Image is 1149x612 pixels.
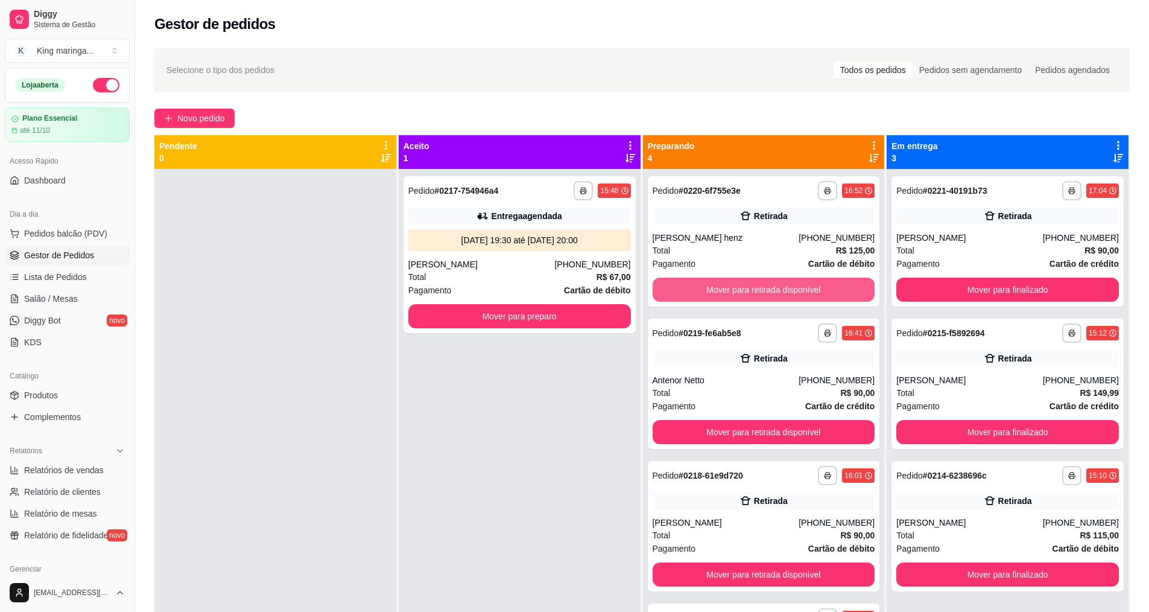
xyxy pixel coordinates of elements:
div: Retirada [998,495,1032,507]
div: [DATE] 19:30 até [DATE] 20:00 [413,234,626,246]
button: Mover para finalizado [896,278,1119,302]
strong: R$ 90,00 [840,388,875,398]
span: Pedido [653,328,679,338]
button: Mover para retirada disponível [653,278,875,302]
p: Pendente [159,140,197,152]
a: Plano Essencialaté 11/10 [5,107,130,142]
span: Pedido [896,328,923,338]
span: Total [408,270,426,284]
a: KDS [5,333,130,352]
div: 15:10 [1089,471,1107,480]
span: Relatório de mesas [24,508,97,520]
button: Mover para finalizado [896,563,1119,587]
span: plus [164,114,173,123]
span: Pagamento [408,284,452,297]
span: Relatório de clientes [24,486,101,498]
div: 17:04 [1089,186,1107,196]
div: Catálogo [5,366,130,386]
strong: Cartão de débito [1052,544,1119,553]
div: Entrega agendada [491,210,562,222]
strong: Cartão de débito [564,285,630,295]
p: 3 [891,152,937,164]
div: Retirada [754,495,788,507]
button: Novo pedido [154,109,235,128]
span: Complementos [24,411,81,423]
div: [PHONE_NUMBER] [554,258,630,270]
div: [PHONE_NUMBER] [799,374,875,386]
span: Diggy [34,9,125,20]
div: Retirada [998,352,1032,365]
strong: # 0218-61e9d720 [679,471,743,480]
div: Todos os pedidos [834,62,913,78]
strong: R$ 115,00 [1080,531,1119,540]
div: Retirada [754,210,788,222]
a: Gestor de Pedidos [5,246,130,265]
p: Em entrega [891,140,937,152]
button: Pedidos balcão (PDV) [5,224,130,243]
div: [PHONE_NUMBER] [799,517,875,529]
div: Retirada [754,352,788,365]
span: Relatórios de vendas [24,464,104,476]
div: [PERSON_NAME] henz [653,232,799,244]
strong: # 0217-754946a4 [434,186,498,196]
span: Pagamento [653,400,696,413]
strong: # 0221-40191b73 [923,186,987,196]
span: Produtos [24,389,58,401]
div: [PHONE_NUMBER] [1043,517,1119,529]
strong: R$ 67,00 [597,272,631,282]
span: [EMAIL_ADDRESS][DOMAIN_NAME] [34,588,110,598]
div: 16:41 [844,328,863,338]
a: Produtos [5,386,130,405]
span: Diggy Bot [24,314,61,327]
article: até 11/10 [20,126,50,135]
div: Gerenciar [5,559,130,579]
span: Total [896,244,914,257]
div: 15:12 [1089,328,1107,338]
strong: R$ 125,00 [836,246,875,255]
span: Novo pedido [177,112,225,125]
div: 15:48 [600,186,618,196]
strong: R$ 149,99 [1080,388,1119,398]
div: Antenor Netto [653,374,799,386]
span: Gestor de Pedidos [24,249,94,261]
span: Pedido [896,471,923,480]
div: [PERSON_NAME] [653,517,799,529]
a: Salão / Mesas [5,289,130,308]
strong: # 0215-f5892694 [923,328,985,338]
span: Pagamento [896,257,940,270]
a: Relatórios de vendas [5,461,130,480]
span: Total [896,386,914,400]
div: [PHONE_NUMBER] [799,232,875,244]
button: Mover para retirada disponível [653,420,875,444]
span: Pagamento [653,542,696,555]
span: Total [653,529,671,542]
article: Plano Essencial [22,114,77,123]
div: 16:52 [844,186,863,196]
span: Relatório de fidelidade [24,529,108,541]
p: Aceito [404,140,429,152]
span: Pedido [653,186,679,196]
strong: # 0214-6238696c [923,471,987,480]
button: Mover para retirada disponível [653,563,875,587]
strong: Cartão de crédito [1049,401,1119,411]
strong: R$ 90,00 [1084,246,1119,255]
a: Lista de Pedidos [5,267,130,287]
p: 1 [404,152,429,164]
button: [EMAIL_ADDRESS][DOMAIN_NAME] [5,578,130,607]
a: Complementos [5,407,130,427]
span: Total [653,244,671,257]
strong: Cartão de débito [808,544,875,553]
button: Mover para preparo [408,304,631,328]
h2: Gestor de pedidos [154,14,276,34]
span: KDS [24,336,42,348]
span: Dashboard [24,174,66,186]
strong: # 0219-fe6ab5e8 [679,328,741,338]
button: Alterar Status [93,78,119,92]
span: Pedido [896,186,923,196]
div: Dia a dia [5,205,130,224]
span: K [15,45,27,57]
p: 4 [648,152,695,164]
span: Sistema de Gestão [34,20,125,30]
span: Salão / Mesas [24,293,78,305]
a: Dashboard [5,171,130,190]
